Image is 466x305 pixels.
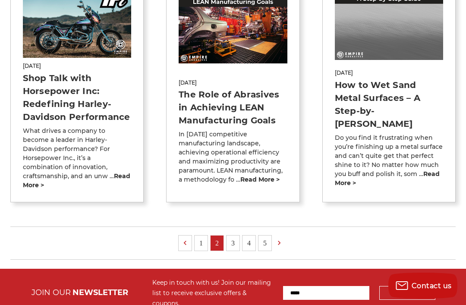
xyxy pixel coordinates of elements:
[179,130,287,184] p: In [DATE] competitive manufacturing landscape, achieving operational efficiency and maximizing pr...
[335,133,444,188] p: Do you find it frustrating when you’re finishing up a metal surface and can’t quite get that perf...
[195,236,208,251] a: 1
[179,89,279,126] a: The Role of Abrasives in Achieving LEAN Manufacturing Goals
[227,236,239,251] a: 3
[335,80,421,129] a: How to Wet Sand Metal Surfaces – A Step-by-[PERSON_NAME]
[412,282,452,290] span: Contact us
[388,273,457,299] button: Contact us
[72,288,128,297] span: NEWSLETTER
[23,73,130,122] a: Shop Talk with Horsepower Inc: Redefining Harley-Davidson Performance
[31,288,71,297] span: JOIN OUR
[23,172,130,189] a: read more >
[23,126,132,190] p: What drives a company to become a leader in Harley-Davidson performance? For Horsepower Inc., it’...
[211,236,224,251] a: 2
[240,176,280,183] a: read more >
[335,170,440,187] a: read more >
[242,236,255,251] a: 4
[179,79,287,87] span: [DATE]
[335,69,444,77] span: [DATE]
[258,236,271,251] a: 5
[23,62,132,70] span: [DATE]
